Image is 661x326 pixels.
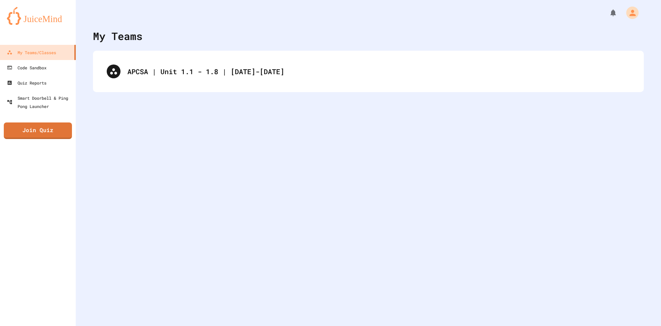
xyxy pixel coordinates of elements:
div: APCSA | Unit 1.1 - 1.8 | [DATE]-[DATE] [100,58,637,85]
div: My Teams/Classes [7,48,56,57]
div: My Account [619,5,640,21]
img: logo-orange.svg [7,7,69,25]
div: My Notifications [596,7,619,19]
div: Smart Doorbell & Ping Pong Launcher [7,94,73,110]
div: My Teams [93,28,143,44]
div: APCSA | Unit 1.1 - 1.8 | [DATE]-[DATE] [127,66,630,77]
a: Join Quiz [4,122,72,139]
div: Code Sandbox [7,63,46,72]
div: Quiz Reports [7,79,46,87]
